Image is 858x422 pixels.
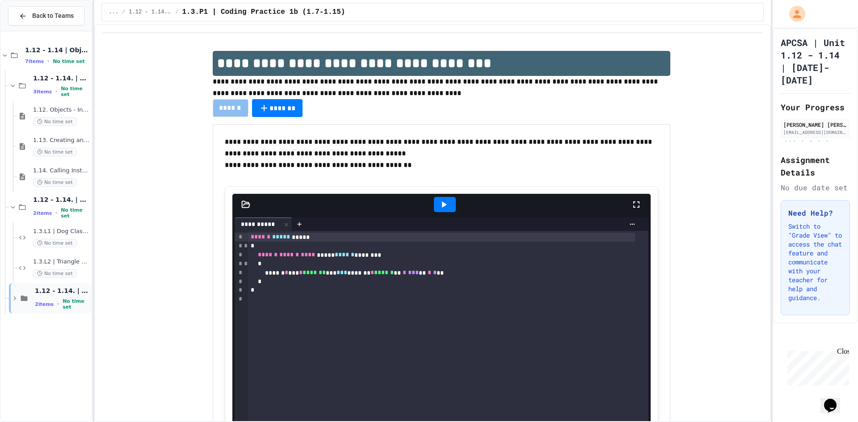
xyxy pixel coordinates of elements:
[783,129,847,136] div: [EMAIL_ADDRESS][DOMAIN_NAME]
[33,117,77,126] span: No time set
[781,101,850,113] h2: Your Progress
[781,36,850,86] h1: APCSA | Unit 1.12 - 1.14 | [DATE]-[DATE]
[784,347,849,385] iframe: chat widget
[122,8,125,16] span: /
[129,8,172,16] span: 1.12 - 1.14. | Practice Labs
[8,6,84,25] button: Back to Teams
[35,301,54,307] span: 2 items
[33,239,77,247] span: No time set
[788,208,842,218] h3: Need Help?
[182,7,345,17] span: 1.3.P1 | Coding Practice 1b (1.7-1.15)
[53,58,85,64] span: No time set
[783,121,847,129] div: [PERSON_NAME] [PERSON_NAME]
[820,386,849,413] iframe: chat widget
[33,196,90,204] span: 1.12 - 1.14. | Graded Labs
[33,178,77,187] span: No time set
[780,4,808,24] div: My Account
[781,182,850,193] div: No due date set
[25,58,44,64] span: 7 items
[35,287,90,295] span: 1.12 - 1.14. | Practice Labs
[33,269,77,278] span: No time set
[33,106,90,114] span: 1.12. Objects - Instances of Classes
[61,86,89,97] span: No time set
[33,210,52,216] span: 2 items
[25,46,90,54] span: 1.12 - 1.14 | Objects and Instances of Classes
[33,258,90,266] span: 1.3.L2 | Triangle Class Lab
[32,11,74,21] span: Back to Teams
[47,58,49,65] span: •
[33,167,90,175] span: 1.14. Calling Instance Methods
[175,8,178,16] span: /
[33,74,90,82] span: 1.12 - 1.14. | Lessons and Notes
[33,228,90,235] span: 1.3.L1 | Dog Class Lab
[4,4,62,57] div: Chat with us now!Close
[33,148,77,156] span: No time set
[33,137,90,144] span: 1.13. Creating and Initializing Objects: Constructors
[781,154,850,179] h2: Assignment Details
[61,207,89,219] span: No time set
[55,209,57,217] span: •
[55,88,57,95] span: •
[33,89,52,95] span: 3 items
[788,222,842,302] p: Switch to "Grade View" to access the chat feature and communicate with your teacher for help and ...
[57,301,59,308] span: •
[63,298,89,310] span: No time set
[109,8,119,16] span: ...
